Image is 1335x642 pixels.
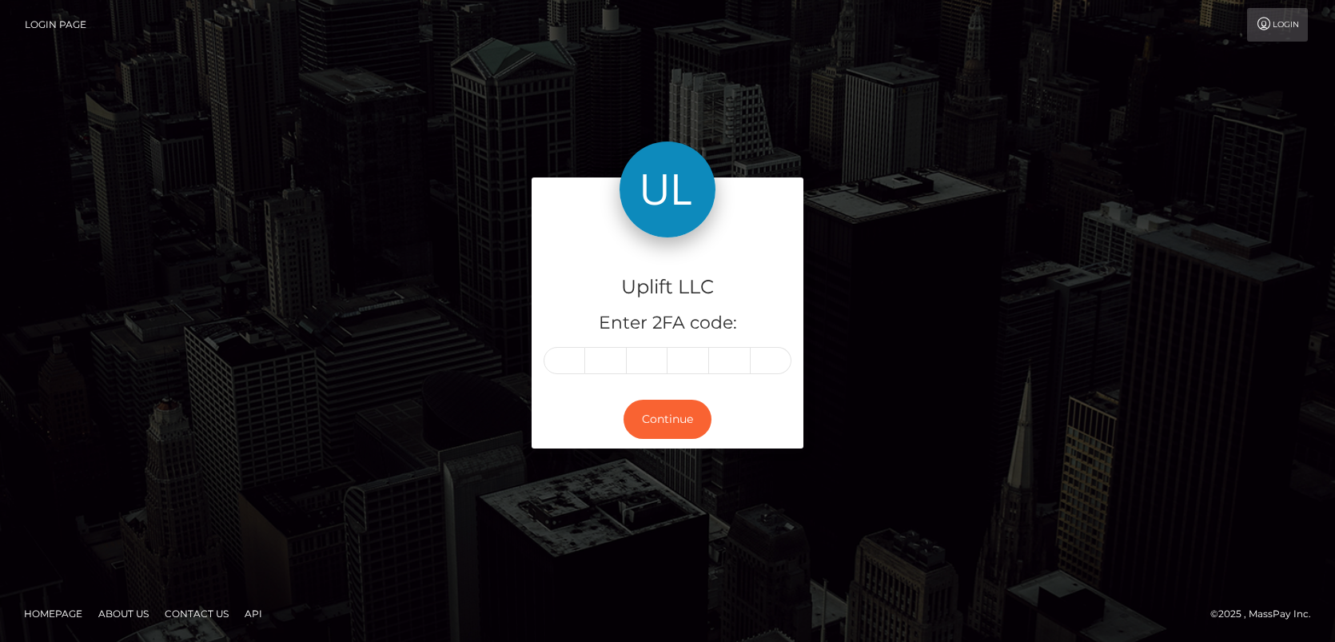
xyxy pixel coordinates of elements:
button: Continue [624,400,711,439]
a: About Us [92,601,155,626]
img: Uplift LLC [620,142,715,237]
a: Login [1247,8,1308,42]
h4: Uplift LLC [544,273,791,301]
a: Homepage [18,601,89,626]
a: Contact Us [158,601,235,626]
h5: Enter 2FA code: [544,311,791,336]
a: Login Page [25,8,86,42]
a: API [238,601,269,626]
div: © 2025 , MassPay Inc. [1210,605,1323,623]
